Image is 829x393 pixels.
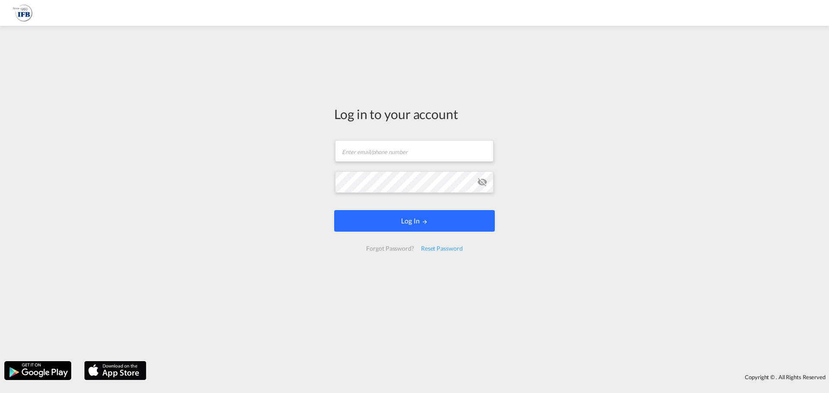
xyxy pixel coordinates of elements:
[13,3,32,23] img: e30a6980256c11ee95120744780f619b.png
[3,360,72,381] img: google.png
[334,105,495,123] div: Log in to your account
[83,360,147,381] img: apple.png
[151,370,829,384] div: Copyright © . All Rights Reserved
[418,241,466,256] div: Reset Password
[363,241,417,256] div: Forgot Password?
[477,177,487,187] md-icon: icon-eye-off
[335,140,494,162] input: Enter email/phone number
[334,210,495,232] button: LOGIN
